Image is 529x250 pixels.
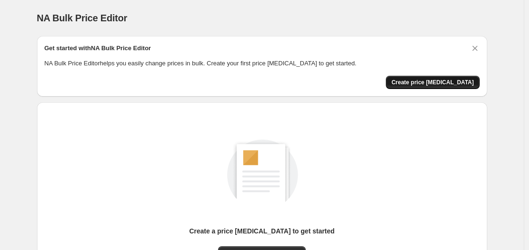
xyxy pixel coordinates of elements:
button: Create price change job [386,76,480,89]
button: Dismiss card [470,44,480,53]
h2: Get started with NA Bulk Price Editor [45,44,151,53]
p: NA Bulk Price Editor helps you easily change prices in bulk. Create your first price [MEDICAL_DAT... [45,59,480,68]
span: Create price [MEDICAL_DATA] [392,79,474,86]
p: Create a price [MEDICAL_DATA] to get started [189,226,335,236]
span: NA Bulk Price Editor [37,13,128,23]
